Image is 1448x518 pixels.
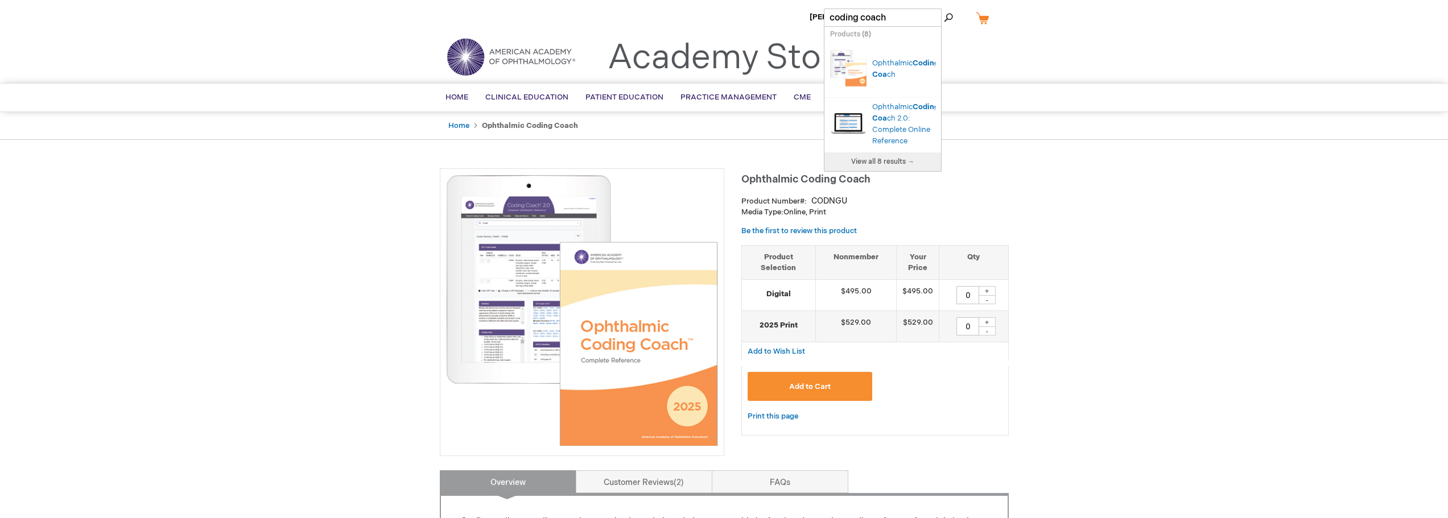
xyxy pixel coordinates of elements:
a: Add to Wish List [748,346,805,356]
span: Add to Wish List [748,347,805,356]
div: - [979,295,996,304]
span: Clinical Education [485,93,568,102]
td: $529.00 [816,311,897,342]
td: $495.00 [897,280,939,311]
input: Qty [956,317,979,335]
a: [PERSON_NAME] [810,13,873,22]
span: CME [794,93,811,102]
span: Patient Education [585,93,663,102]
span: ( ) [862,30,871,39]
strong: Product Number [741,197,807,206]
img: Ophthalmic Coding Coach [446,175,718,446]
span: Add to Cart [789,382,831,391]
div: + [979,286,996,296]
img: Ophthalmic Coding Coach 2.0: Complete Online Reference [830,101,867,146]
strong: Media Type: [741,208,783,217]
a: OphthalmicCoding Coach 2.0: Complete Online Reference [872,102,939,146]
span: Search [914,6,958,28]
a: Home [448,121,469,130]
th: Product Selection [742,245,816,279]
button: Add to Cart [748,372,873,401]
a: FAQs [712,470,848,493]
input: Name, # or keyword [824,9,942,27]
a: Customer Reviews2 [576,470,712,493]
span: 2 [674,478,684,487]
span: Coding [913,59,939,68]
div: CODNGU [811,196,847,207]
strong: Digital [748,289,810,300]
strong: Ophthalmic Coding Coach [482,121,578,130]
td: $495.00 [816,280,897,311]
span: Ophthalmic Coding Coach [741,173,871,185]
a: View all 8 results → [824,152,941,171]
span: View all 8 results → [851,158,914,166]
a: Ophthalmic Coding Coach [830,45,872,94]
span: Coa [872,70,887,79]
img: Ophthalmic Coding Coach [830,45,867,91]
span: Coa [872,114,887,123]
a: Be the first to review this product [741,226,857,235]
p: Online, Print [741,207,1009,218]
a: Print this page [748,409,798,424]
span: Home [445,93,468,102]
a: Overview [440,470,576,493]
span: 8 [864,30,869,39]
th: Nonmember [816,245,897,279]
th: Qty [939,245,1008,279]
span: Products [830,30,860,39]
div: + [979,317,996,327]
th: Your Price [897,245,939,279]
input: Qty [956,286,979,304]
a: OphthalmicCoding Coach [872,59,939,79]
div: - [979,326,996,335]
span: Coding [913,102,939,111]
a: Ophthalmic Coding Coach 2.0: Complete Online Reference [830,101,872,150]
strong: 2025 Print [748,320,810,331]
span: Practice Management [680,93,777,102]
ul: Search Autocomplete Result [824,43,941,152]
a: Academy Store [608,38,853,78]
td: $529.00 [897,311,939,342]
